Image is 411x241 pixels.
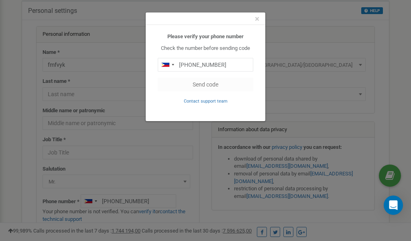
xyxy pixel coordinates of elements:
[384,196,403,215] div: Open Intercom Messenger
[255,14,259,24] span: ×
[158,45,253,52] p: Check the number before sending code
[158,58,253,72] input: 0905 123 4567
[184,98,228,104] a: Contact support team
[255,15,259,23] button: Close
[158,78,253,91] button: Send code
[167,33,244,39] b: Please verify your phone number
[158,58,177,71] div: Telephone country code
